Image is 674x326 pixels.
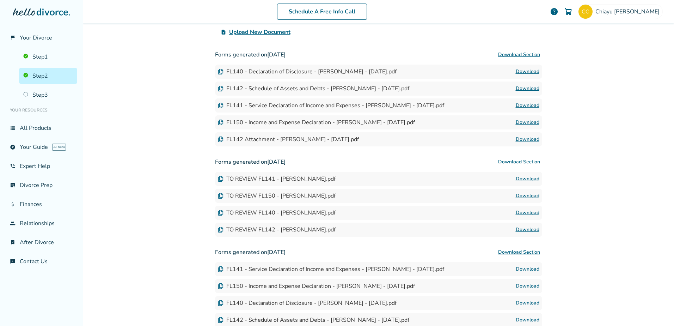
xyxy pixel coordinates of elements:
a: exploreYour GuideAI beta [6,139,77,155]
div: TO REVIEW FL141 - [PERSON_NAME].pdf [218,175,336,183]
img: Document [218,86,223,91]
button: Download Section [496,245,542,259]
div: FL141 - Service Declaration of Income and Expenses - [PERSON_NAME] - [DATE].pdf [218,102,444,109]
div: FL142 Attachment - [PERSON_NAME] - [DATE].pdf [218,135,359,143]
span: AI beta [52,144,66,151]
div: FL140 - Declaration of Disclosure - [PERSON_NAME] - [DATE].pdf [218,68,397,76]
img: Document [218,210,223,216]
a: bookmark_checkAfter Divorce [6,234,77,250]
a: list_alt_checkDivorce Prep [6,177,77,193]
a: view_listAll Products [6,120,77,136]
span: chat_info [10,259,16,264]
span: bookmark_check [10,240,16,245]
span: list_alt_check [10,182,16,188]
a: Download [516,175,539,183]
img: Document [218,317,223,323]
a: Download [516,67,539,76]
img: Document [218,176,223,182]
h3: Forms generated on [DATE] [215,155,542,169]
div: FL142 - Schedule of Assets and Debts - [PERSON_NAME] - [DATE].pdf [218,85,409,92]
img: cc6000@hotmail.com [578,5,593,19]
a: Download [516,209,539,217]
a: Step2 [19,68,77,84]
img: Document [218,266,223,272]
a: Download [516,101,539,110]
a: Download [516,192,539,200]
img: Document [218,283,223,289]
span: Your Divorce [20,34,52,42]
div: TO REVIEW FL150 - [PERSON_NAME].pdf [218,192,336,200]
li: Your Resources [6,103,77,117]
a: chat_infoContact Us [6,253,77,270]
div: FL142 - Schedule of Assets and Debts - [PERSON_NAME] - [DATE].pdf [218,316,409,324]
h3: Forms generated on [DATE] [215,245,542,259]
div: FL141 - Service Declaration of Income and Expenses - [PERSON_NAME] - [DATE].pdf [218,265,444,273]
div: FL150 - Income and Expense Declaration - [PERSON_NAME] - [DATE].pdf [218,119,415,126]
a: Download [516,282,539,290]
a: Step1 [19,49,77,65]
a: Schedule A Free Info Call [277,4,367,20]
a: phone_in_talkExpert Help [6,158,77,174]
span: view_list [10,125,16,131]
img: Document [218,120,223,125]
span: Chiayu [PERSON_NAME] [595,8,662,16]
a: Download [516,299,539,307]
div: TO REVIEW FL142 - [PERSON_NAME].pdf [218,226,336,234]
a: flag_2Your Divorce [6,30,77,46]
button: Download Section [496,155,542,169]
a: Step3 [19,87,77,103]
span: explore [10,144,16,150]
span: upload_file [221,29,226,35]
div: FL150 - Income and Expense Declaration - [PERSON_NAME] - [DATE].pdf [218,282,415,290]
img: Document [218,227,223,233]
span: group [10,221,16,226]
iframe: Chat Widget [639,292,674,326]
img: Document [218,69,223,74]
div: FL140 - Declaration of Disclosure - [PERSON_NAME] - [DATE].pdf [218,299,397,307]
a: groupRelationships [6,215,77,231]
span: phone_in_talk [10,163,16,169]
a: Download [516,316,539,324]
span: flag_2 [10,35,16,41]
img: Cart [564,7,572,16]
button: Download Section [496,48,542,62]
h3: Forms generated on [DATE] [215,48,542,62]
a: Download [516,135,539,144]
a: Download [516,265,539,273]
span: Upload New Document [229,28,290,36]
img: Document [218,103,223,108]
a: Download [516,225,539,234]
a: help [550,7,558,16]
img: Document [218,193,223,199]
a: Download [516,118,539,127]
a: attach_moneyFinances [6,196,77,212]
div: TO REVIEW FL140 - [PERSON_NAME].pdf [218,209,336,217]
a: Download [516,84,539,93]
img: Document [218,300,223,306]
span: attach_money [10,201,16,207]
img: Document [218,137,223,142]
